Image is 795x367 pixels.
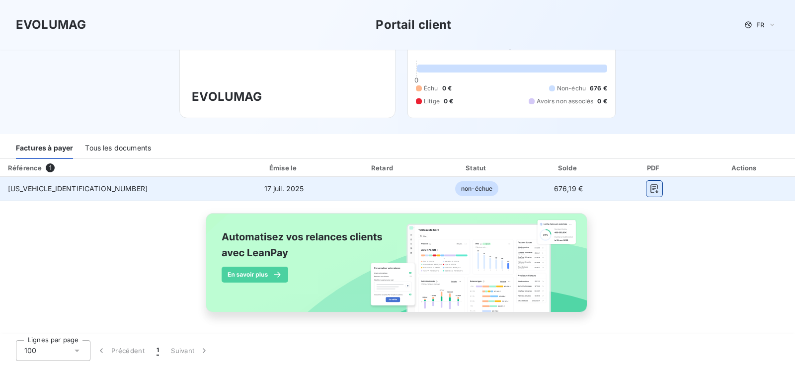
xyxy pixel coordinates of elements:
span: 0 € [444,97,453,106]
div: Solde [525,163,612,173]
button: Précédent [90,340,151,361]
h3: EVOLUMAG [192,88,383,106]
span: [US_VEHICLE_IDENTIFICATION_NUMBER] [8,184,148,193]
span: Échu [424,84,438,93]
span: Non-échu [557,84,586,93]
span: Litige [424,97,440,106]
div: PDF [616,163,693,173]
span: 0 [414,76,418,84]
button: 1 [151,340,165,361]
span: Avoirs non associés [537,97,593,106]
div: Tous les documents [85,138,151,159]
span: 1 [46,163,55,172]
div: Référence [8,164,42,172]
span: FR [756,21,764,29]
div: Statut [432,163,521,173]
span: 100 [24,346,36,356]
span: 0 € [442,84,452,93]
h3: EVOLUMAG [16,16,86,34]
div: Actions [697,163,793,173]
div: Émise le [235,163,334,173]
div: Factures à payer [16,138,73,159]
span: 17 juil. 2025 [264,184,304,193]
span: 676 € [590,84,607,93]
button: Suivant [165,340,215,361]
img: banner [197,207,598,329]
div: Retard [337,163,428,173]
h3: Portail client [376,16,451,34]
span: 676,19 € [554,184,583,193]
span: 0 € [597,97,607,106]
span: non-échue [455,181,498,196]
span: 1 [157,346,159,356]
